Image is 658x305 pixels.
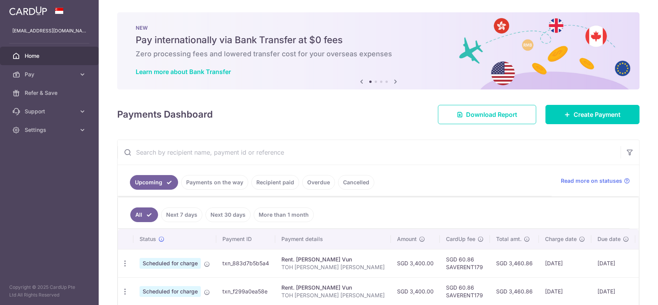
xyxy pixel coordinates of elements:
a: Recipient paid [251,175,299,190]
span: CardUp fee [446,235,475,243]
span: Home [25,52,76,60]
a: Upcoming [130,175,178,190]
td: [DATE] [539,249,591,277]
span: Amount [397,235,417,243]
td: SGD 3,400.00 [391,249,440,277]
p: TOH [PERSON_NAME] [PERSON_NAME] [281,263,385,271]
a: Overdue [302,175,335,190]
span: Scheduled for charge [140,258,201,269]
td: SGD 3,460.86 [490,249,539,277]
td: [DATE] [591,249,635,277]
img: Bank Card [638,259,653,268]
th: Payment details [275,229,391,249]
h6: Zero processing fees and lowered transfer cost for your overseas expenses [136,49,621,59]
p: [EMAIL_ADDRESS][DOMAIN_NAME] [12,27,86,35]
a: Read more on statuses [561,177,630,185]
a: Payments on the way [181,175,248,190]
span: Status [140,235,156,243]
th: Payment ID [216,229,275,249]
input: Search by recipient name, payment id or reference [118,140,621,165]
a: Next 7 days [161,207,202,222]
span: Scheduled for charge [140,286,201,297]
h5: Pay internationally via Bank Transfer at $0 fees [136,34,621,46]
span: Read more on statuses [561,177,622,185]
div: Rent. [PERSON_NAME] Vun [281,284,385,292]
span: Charge date [545,235,577,243]
img: Bank transfer banner [117,12,639,89]
span: Total amt. [496,235,522,243]
h4: Payments Dashboard [117,108,213,121]
span: Settings [25,126,76,134]
a: Cancelled [338,175,374,190]
td: SGD 60.86 SAVERENT179 [440,249,490,277]
a: Download Report [438,105,536,124]
div: Rent. [PERSON_NAME] Vun [281,256,385,263]
span: Refer & Save [25,89,76,97]
td: txn_883d7b5b5a4 [216,249,275,277]
span: Download Report [466,110,517,119]
p: TOH [PERSON_NAME] [PERSON_NAME] [281,292,385,299]
a: Create Payment [545,105,639,124]
a: Learn more about Bank Transfer [136,68,231,76]
span: Create Payment [574,110,621,119]
img: CardUp [9,6,47,15]
a: More than 1 month [254,207,314,222]
p: NEW [136,25,621,31]
img: Bank Card [638,287,653,296]
span: Due date [597,235,621,243]
a: All [130,207,158,222]
span: Support [25,108,76,115]
span: Pay [25,71,76,78]
a: Next 30 days [205,207,251,222]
